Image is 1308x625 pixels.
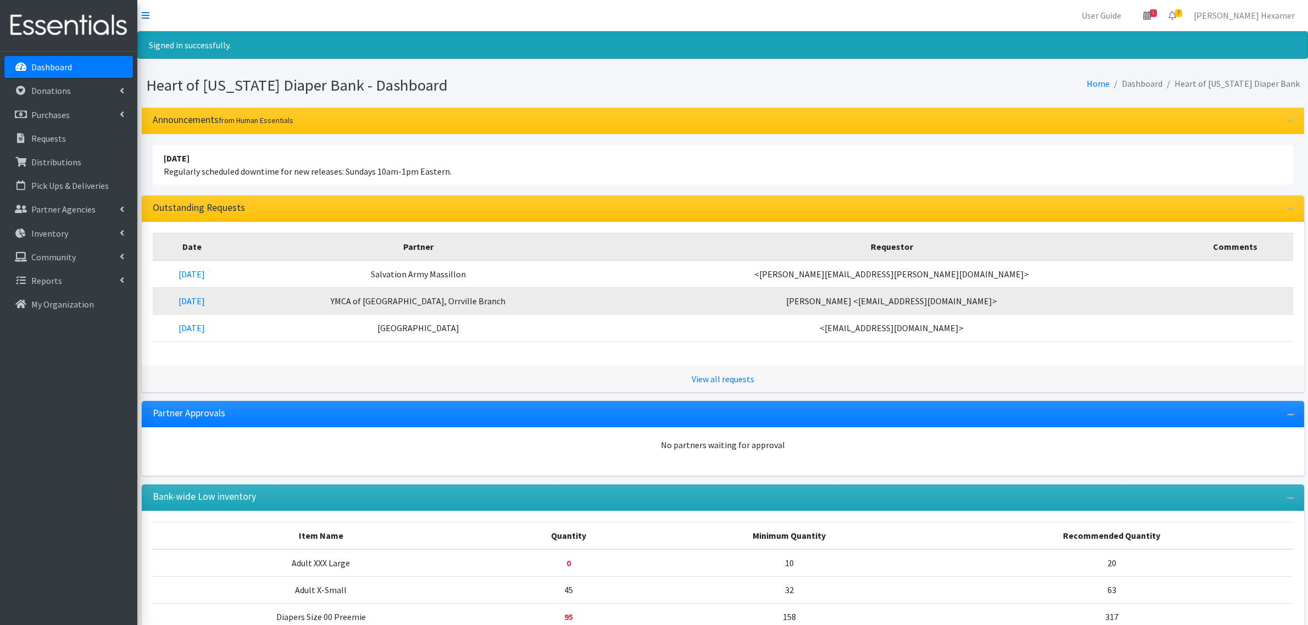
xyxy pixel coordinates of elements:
[1185,4,1304,26] a: [PERSON_NAME] Hexamer
[137,31,1308,59] div: Signed in successfully.
[605,287,1178,314] td: [PERSON_NAME] <[EMAIL_ADDRESS][DOMAIN_NAME]>
[4,7,133,44] img: HumanEssentials
[648,522,931,549] th: Minimum Quantity
[146,76,719,95] h1: Heart of [US_STATE] Diaper Bank - Dashboard
[605,314,1178,341] td: <[EMAIL_ADDRESS][DOMAIN_NAME]>
[4,80,133,102] a: Donations
[31,275,62,286] p: Reports
[1073,4,1130,26] a: User Guide
[4,246,133,268] a: Community
[4,270,133,292] a: Reports
[153,491,256,503] h3: Bank-wide Low inventory
[164,153,190,164] strong: [DATE]
[1162,76,1300,92] li: Heart of [US_STATE] Diaper Bank
[931,522,1293,549] th: Recommended Quantity
[231,260,605,288] td: Salvation Army Massillon
[1134,4,1160,26] a: 1
[153,576,489,603] td: Adult X-Small
[153,549,489,577] td: Adult XXX Large
[31,228,68,239] p: Inventory
[219,115,293,125] small: from Human Essentials
[153,408,225,419] h3: Partner Approvals
[4,222,133,244] a: Inventory
[4,151,133,173] a: Distributions
[179,269,205,280] a: [DATE]
[179,295,205,306] a: [DATE]
[4,104,133,126] a: Purchases
[648,576,931,603] td: 32
[153,438,1293,451] div: No partners waiting for approval
[1087,78,1110,89] a: Home
[153,114,293,126] h3: Announcements
[31,204,96,215] p: Partner Agencies
[566,557,571,568] strong: Below minimum quantity
[31,180,109,191] p: Pick Ups & Deliveries
[605,233,1178,260] th: Requestor
[4,56,133,78] a: Dashboard
[231,314,605,341] td: [GEOGRAPHIC_DATA]
[31,85,71,96] p: Donations
[4,127,133,149] a: Requests
[931,549,1293,577] td: 20
[153,233,231,260] th: Date
[4,175,133,197] a: Pick Ups & Deliveries
[489,576,648,603] td: 45
[605,260,1178,288] td: <[PERSON_NAME][EMAIL_ADDRESS][PERSON_NAME][DOMAIN_NAME]>
[931,576,1293,603] td: 63
[153,145,1293,185] li: Regularly scheduled downtime for new releases: Sundays 10am-1pm Eastern.
[31,62,72,72] p: Dashboard
[1178,233,1293,260] th: Comments
[648,549,931,577] td: 10
[692,373,754,384] a: View all requests
[1150,9,1157,17] span: 1
[1160,4,1185,26] a: 3
[1175,9,1182,17] span: 3
[31,252,76,263] p: Community
[31,299,94,310] p: My Organization
[1110,76,1162,92] li: Dashboard
[31,157,81,168] p: Distributions
[31,133,66,144] p: Requests
[4,198,133,220] a: Partner Agencies
[231,233,605,260] th: Partner
[231,287,605,314] td: YMCA of [GEOGRAPHIC_DATA], Orrville Branch
[564,611,573,622] strong: Below minimum quantity
[153,522,489,549] th: Item Name
[4,293,133,315] a: My Organization
[31,109,70,120] p: Purchases
[153,202,245,214] h3: Outstanding Requests
[179,322,205,333] a: [DATE]
[489,522,648,549] th: Quantity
